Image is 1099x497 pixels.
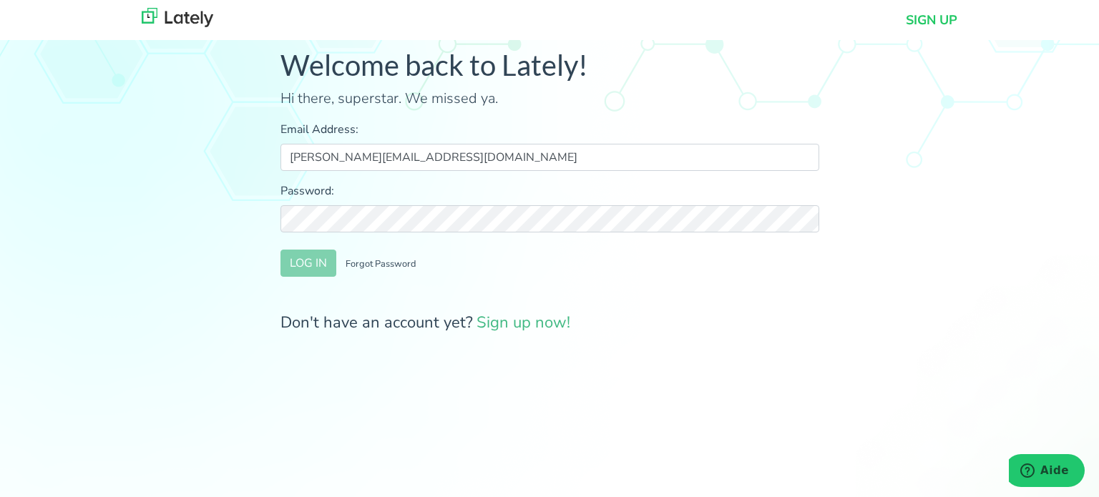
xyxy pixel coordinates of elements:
h1: Welcome back to Lately! [280,48,819,82]
img: lately_logo_nav.700ca2e7.jpg [142,8,213,27]
label: Email Address: [280,121,819,138]
label: Password: [280,182,819,200]
span: Don't have an account yet? [280,312,570,333]
a: SIGN UP [906,11,957,30]
button: LOG IN [280,250,336,277]
a: Sign up now! [477,312,570,333]
p: Hi there, superstar. We missed ya. [280,88,819,109]
small: Forgot Password [346,257,416,270]
button: Forgot Password [336,250,425,277]
iframe: Ouvre un widget dans lequel vous pouvez trouver plus d’informations [1009,454,1085,490]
